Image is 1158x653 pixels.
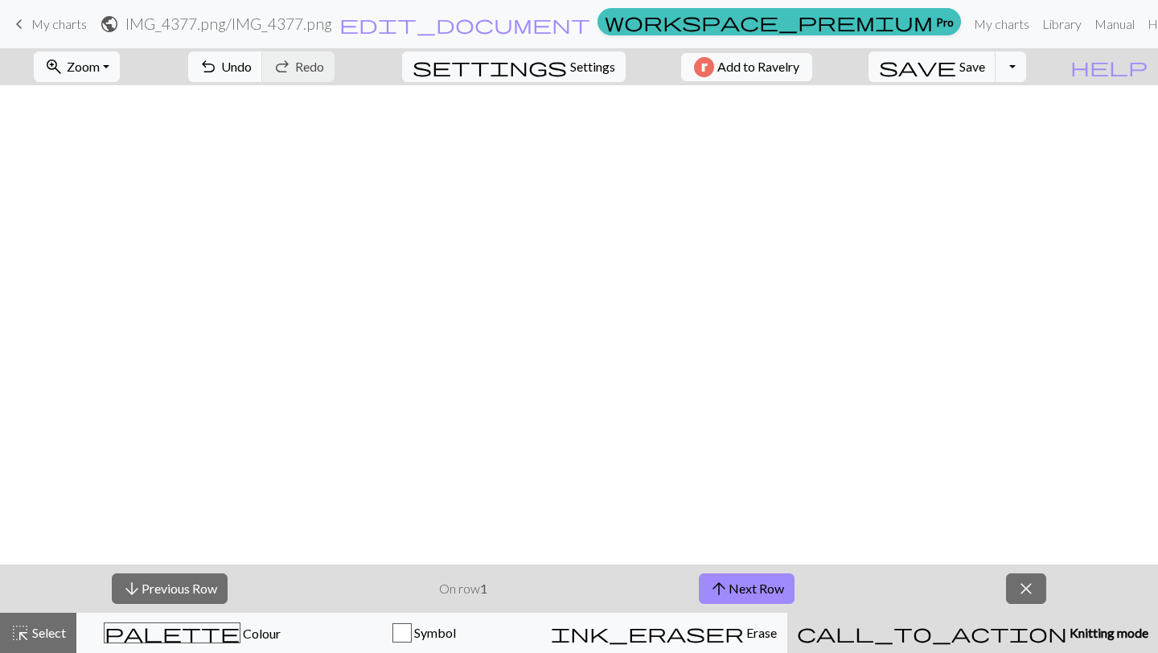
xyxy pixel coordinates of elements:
[34,51,120,82] button: Zoom
[1088,8,1141,40] a: Manual
[10,622,30,644] span: highlight_alt
[570,57,615,76] span: Settings
[480,581,487,596] strong: 1
[797,622,1067,644] span: call_to_action
[402,51,626,82] button: SettingsSettings
[199,55,218,78] span: undo
[787,613,1158,653] button: Knitting mode
[709,577,729,600] span: arrow_upward
[122,577,142,600] span: arrow_downward
[125,14,332,33] h2: IMG_4377.png / IMG_4377.png
[681,53,812,81] button: Add to Ravelry
[540,613,787,653] button: Erase
[105,622,240,644] span: palette
[67,59,100,74] span: Zoom
[1067,625,1148,640] span: Knitting mode
[967,8,1036,40] a: My charts
[413,57,567,76] i: Settings
[597,8,961,35] a: Pro
[605,10,933,33] span: workspace_premium
[868,51,996,82] button: Save
[31,16,87,31] span: My charts
[76,613,309,653] button: Colour
[240,626,281,641] span: Colour
[694,57,714,77] img: Ravelry
[10,10,87,38] a: My charts
[699,573,795,604] button: Next Row
[413,55,567,78] span: settings
[439,579,487,598] p: On row
[551,622,744,644] span: ink_eraser
[1036,8,1088,40] a: Library
[44,55,64,78] span: zoom_in
[412,625,456,640] span: Symbol
[188,51,263,82] button: Undo
[717,57,799,77] span: Add to Ravelry
[221,59,252,74] span: Undo
[10,13,29,35] span: keyboard_arrow_left
[1016,577,1036,600] span: close
[309,613,541,653] button: Symbol
[1070,55,1148,78] span: help
[30,625,66,640] span: Select
[112,573,228,604] button: Previous Row
[879,55,956,78] span: save
[959,59,985,74] span: Save
[100,13,119,35] span: public
[744,625,777,640] span: Erase
[339,13,590,35] span: edit_document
